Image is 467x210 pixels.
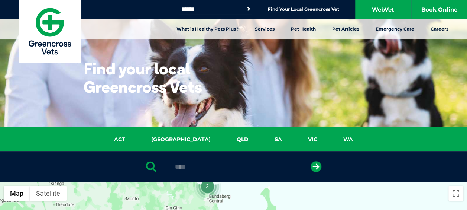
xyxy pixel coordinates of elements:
button: Search [245,5,252,13]
a: WA [330,135,366,144]
div: 2 [193,172,221,200]
a: Services [247,19,283,39]
a: ACT [101,135,138,144]
a: Find Your Local Greencross Vet [268,6,339,12]
a: What is Healthy Pets Plus? [168,19,247,39]
button: Show street map [4,186,30,201]
a: Careers [422,19,457,39]
a: Pet Health [283,19,324,39]
button: Show satellite imagery [30,186,67,201]
a: Emergency Care [367,19,422,39]
a: SA [262,135,295,144]
a: QLD [224,135,262,144]
a: VIC [295,135,330,144]
h1: Find your local Greencross Vets [84,60,230,96]
a: Pet Articles [324,19,367,39]
a: [GEOGRAPHIC_DATA] [138,135,224,144]
button: Toggle fullscreen view [448,186,463,201]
